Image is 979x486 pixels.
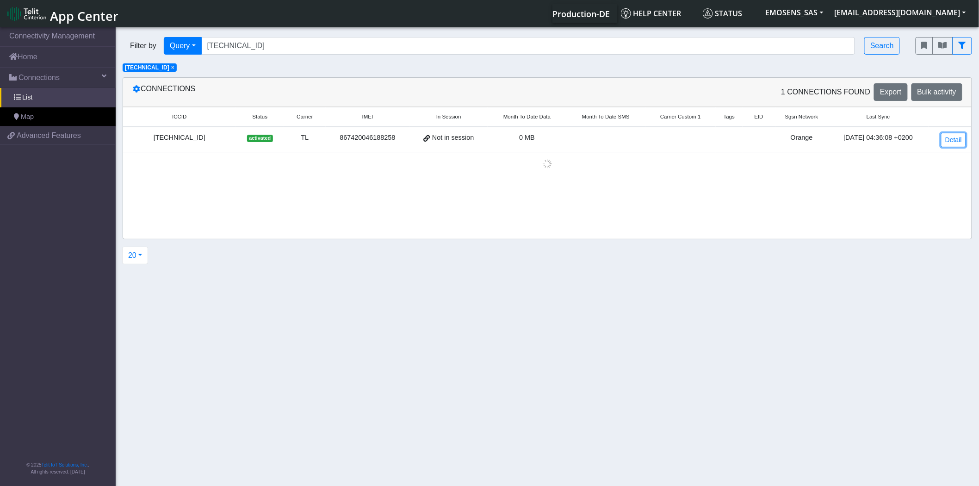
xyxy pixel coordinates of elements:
[125,64,169,71] span: [TECHNICAL_ID]
[252,113,267,121] span: Status
[297,113,313,121] span: Carrier
[834,133,923,143] div: [DATE] 04:36:08 +0200
[171,65,174,70] button: Close
[880,88,901,96] span: Export
[201,37,855,55] input: Search...
[911,83,962,101] button: Bulk activity
[331,133,404,143] div: 867420046188258
[129,133,230,143] div: [TECHNICAL_ID]
[172,113,186,121] span: ICCID
[22,93,32,103] span: List
[436,113,461,121] span: In Session
[699,4,760,23] a: Status
[21,112,34,122] span: Map
[660,113,701,121] span: Carrier Custom 1
[724,113,735,121] span: Tags
[755,113,763,121] span: EID
[617,4,699,23] a: Help center
[42,462,88,467] a: Telit IoT Solutions, Inc.
[785,113,818,121] span: Sgsn Network
[621,8,631,19] img: knowledge.svg
[621,8,682,19] span: Help center
[552,4,610,23] a: Your current platform instance
[941,133,966,147] a: Detail
[50,7,118,25] span: App Center
[582,113,630,121] span: Month To Date SMS
[553,8,610,19] span: Production-DE
[829,4,972,21] button: [EMAIL_ADDRESS][DOMAIN_NAME]
[867,113,890,121] span: Last Sync
[781,133,823,143] div: Orange
[917,88,956,96] span: Bulk activity
[122,247,148,264] button: 20
[290,133,320,143] div: TL
[164,37,202,55] button: Query
[703,8,713,19] img: status.svg
[432,133,474,143] span: Not in session
[781,87,870,98] span: 1 Connections found
[171,64,174,71] span: ×
[519,134,535,141] span: 0 MB
[7,6,46,21] img: logo-telit-cinterion-gw-new.png
[543,159,552,168] img: loading.gif
[760,4,829,21] button: EMOSENS_SAS
[503,113,551,121] span: Month To Date Data
[874,83,907,101] button: Export
[19,72,60,83] span: Connections
[864,37,900,55] button: Search
[17,130,81,141] span: Advanced Features
[247,135,273,142] span: activated
[703,8,743,19] span: Status
[362,113,373,121] span: IMEI
[916,37,972,55] div: fitlers menu
[123,40,164,51] span: Filter by
[7,4,117,24] a: App Center
[125,83,547,101] div: Connections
